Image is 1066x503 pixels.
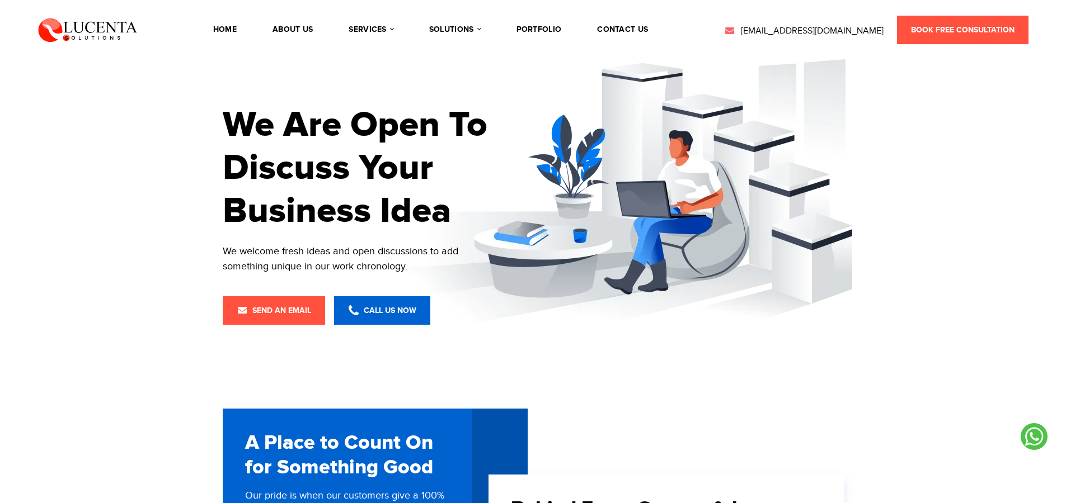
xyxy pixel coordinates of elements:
[38,17,138,42] img: Lucenta Solutions
[897,16,1029,44] a: Book Free Consultation
[911,25,1015,35] span: Book Free Consultation
[429,26,481,34] a: solutions
[223,104,530,232] h1: We Are Open To Discuss Your Business Idea
[237,306,311,315] span: Send an Email
[273,26,313,34] a: About Us
[348,306,416,315] span: Call Us Now
[724,25,884,38] a: [EMAIL_ADDRESS][DOMAIN_NAME]
[349,26,393,34] a: services
[223,244,469,274] div: We welcome fresh ideas and open discussions to add something unique in our work chronology.
[245,431,449,479] h2: A Place to Count On for Something Good
[223,296,325,325] a: Send an Email
[516,26,562,34] a: portfolio
[597,26,648,34] a: contact us
[213,26,237,34] a: Home
[334,296,430,325] a: Call Us Now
